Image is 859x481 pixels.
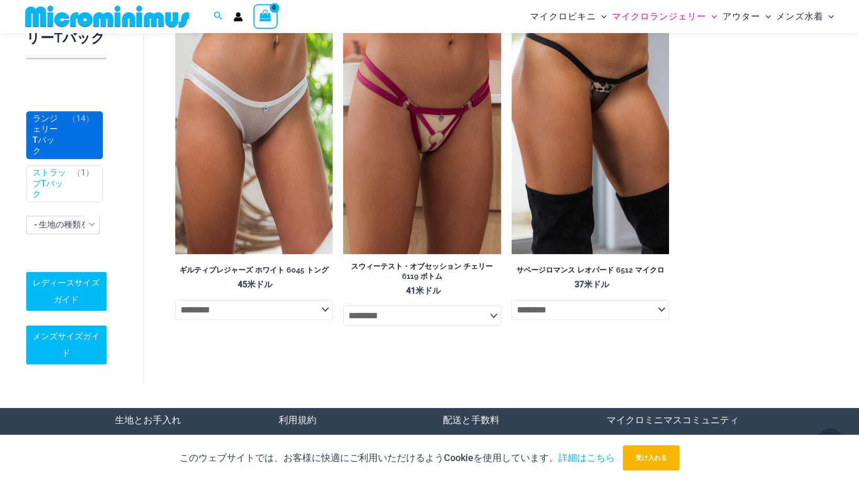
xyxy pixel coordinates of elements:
font: ドル [424,286,441,296]
font: （ [72,168,81,177]
a: メンズサイズガイド [26,326,107,364]
aside: フッターウィジェット3 [443,408,581,479]
aside: フッターウィジェット4 [607,408,745,479]
a: ストラップTバック [33,168,68,200]
font: ギルティプレジャーズ ホワイト 6045 トング [179,265,328,274]
a: アカウントアイコンリンク [234,12,243,22]
a: マイクロビキニメニュー切り替えメニュー切り替え [527,3,609,30]
span: - 生地の種類を選ぶ [27,216,99,233]
aside: フッターウィジェット1 [115,408,253,479]
a: 配送と手数料 [443,414,500,425]
font: ドル [256,279,272,289]
a: マイクロランジェリーメニュー切り替えメニュー切り替え [609,3,719,30]
a: ランジェリーTバック [33,113,63,157]
font: ストラップTバック [33,168,66,200]
a: ショッピングカートを表示（空） [253,4,278,28]
a: 生地とお手入れ [115,414,181,425]
font: （ [68,113,76,123]
a: サベージロマンス レオパード 6512 マイクロ 01サベージロマンス レオパード 6512 マイクロ 02サベージロマンス レオパード 6512 マイクロ 02 [512,17,670,254]
font: 37米 [575,279,592,289]
span: - 生地の種類を選ぶ [26,215,100,234]
nav: メニュー [443,408,581,479]
font: - 生地の種類を選ぶ [34,219,106,229]
font: ランジェリーTバック [33,113,58,156]
font: メンズ水着 [776,11,823,22]
a: サベージロマンス レオパード 6512 マイクロ [512,265,670,279]
font: ） [86,168,94,177]
a: メンズ水着メニュー切り替えメニュー切り替え [773,3,836,30]
font: マイクロビキニ [530,11,596,22]
a: アウターメニュー切り替えメニュー切り替え [720,3,773,30]
font: 受け入れる [635,454,667,462]
img: MMショップロゴフラット [21,5,194,28]
font: 45米 [238,279,256,289]
font: アウター [723,11,760,22]
font: マイクロランジェリー [612,11,706,22]
button: 受け入れる [623,445,680,470]
span: メニュー切り替え [760,3,771,30]
a: 詳細はこちら [558,452,615,463]
font: スウィーテスト・オブセッション チェリー 6119 ボトム [351,262,493,280]
aside: フッターウィジェット2 [279,408,417,479]
img: ギルティプレジャーズ ホワイト 6045 トング 01 [175,17,333,254]
a: マイクロミニマスコミュニティ [607,414,739,425]
a: ギルティプレジャーズ ホワイト 6045 トング 01ギルティプレジャーズ ホワイト 1045 ブラ 6045 Tバック 06ギルティプレジャーズ ホワイト 1045 ブラ 6045 Tバック 06 [175,17,333,254]
span: メニュー切り替え [823,3,834,30]
nav: サイトナビゲーション [526,2,838,32]
a: ギルティプレジャーズ ホワイト 6045 トング [175,265,333,279]
font: 1 [81,168,86,177]
font: メンズサイズガイド [33,331,100,358]
nav: メニュー [279,408,417,479]
span: メニュー切り替え [596,3,607,30]
font: このウェブサイトでは、お客様に快適にご利用いただけるようCookieを使用しています。 [179,452,558,463]
font: ） [86,113,94,123]
font: ドル [592,279,609,289]
nav: メニュー [115,408,253,479]
nav: メニュー [607,408,745,479]
span: メニュー切り替え [706,3,717,30]
font: 41米 [406,286,424,296]
a: レディースサイズガイド [26,272,107,311]
a: スウィーテスト・オブセッション チェリー 6119 ボトム 1939 01スウィーテスト・オブセッション チェリー 1129 ブラ 6119 ボトム 1939 04スウィーテスト・オブセッション... [343,17,501,254]
a: スウィーテスト・オブセッション チェリー 6119 ボトム [343,262,501,285]
font: サベージロマンス レオパード 6512 マイクロ [516,265,664,274]
font: レディースサイズガイド [33,278,100,305]
a: 検索アイコンリンク [214,10,223,23]
font: 14 [76,113,86,123]
a: 利用規約 [279,414,316,425]
img: スウィーテスト・オブセッション チェリー 6119 ボトム 1939 01 [343,17,501,254]
img: サベージロマンス レオパード 6512 マイクロ 01 [512,17,670,254]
